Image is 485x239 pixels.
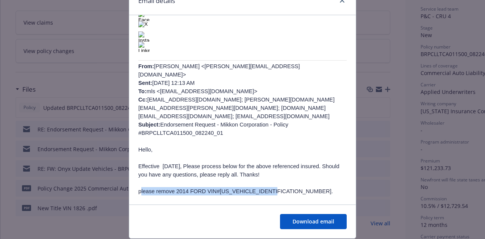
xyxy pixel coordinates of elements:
[138,62,347,137] p: [PERSON_NAME] <[PERSON_NAME][EMAIL_ADDRESS][DOMAIN_NAME]> [DATE] 12:13 AM mls <[EMAIL_ADDRESS][DO...
[138,97,147,103] b: Cc:
[293,218,334,225] span: Download email
[138,145,347,220] p: Hello, Effective [DATE], Please process below for the above referenced insured. Should you have a...
[280,214,347,229] button: Download email
[138,122,160,128] b: Subject:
